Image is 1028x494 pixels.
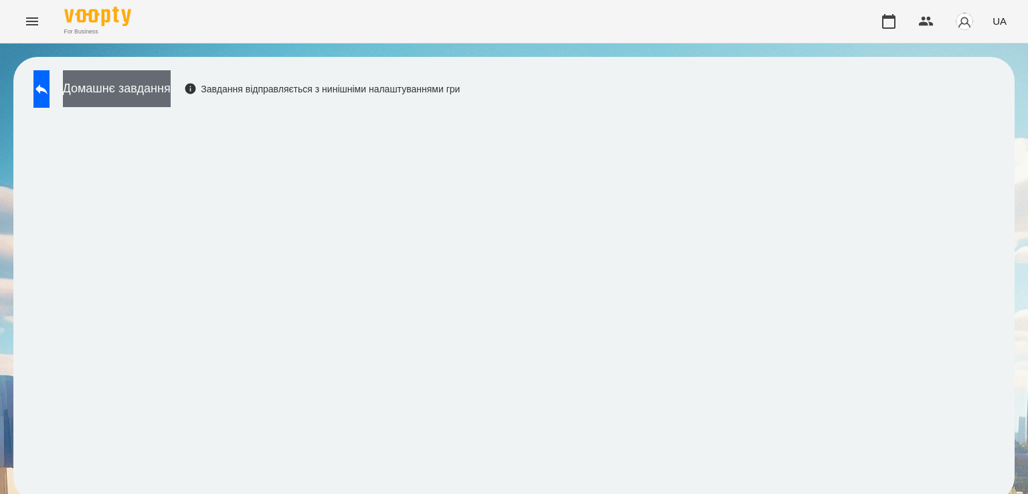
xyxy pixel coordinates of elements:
img: Voopty Logo [64,7,131,26]
button: UA [987,9,1012,33]
span: For Business [64,27,131,36]
button: Menu [16,5,48,37]
span: UA [993,14,1007,28]
img: avatar_s.png [955,12,974,31]
div: Завдання відправляється з нинішніми налаштуваннями гри [184,82,460,96]
button: Домашнє завдання [63,70,171,107]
